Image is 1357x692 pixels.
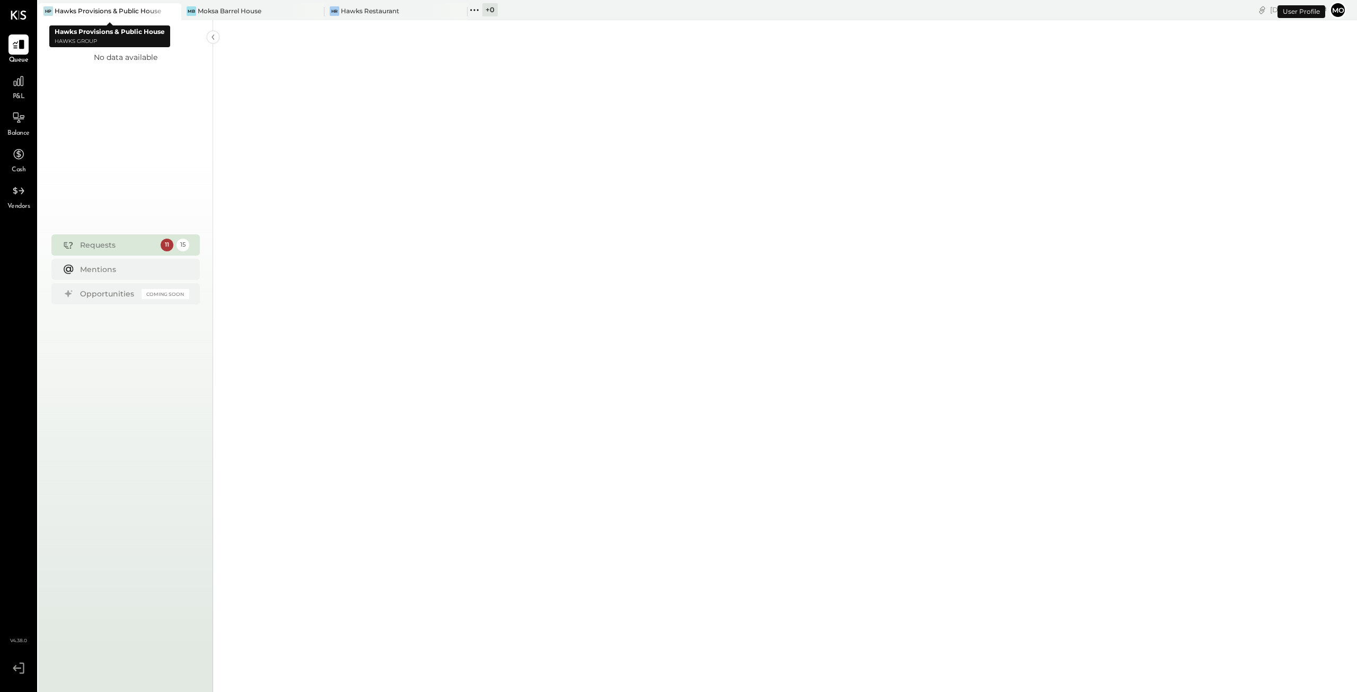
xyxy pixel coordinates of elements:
[80,288,136,299] div: Opportunities
[482,3,498,16] div: + 0
[187,6,196,16] div: MB
[80,264,184,275] div: Mentions
[12,165,25,175] span: Cash
[43,6,53,16] div: HP
[55,37,165,46] p: Hawks Group
[7,202,30,212] span: Vendors
[7,129,30,138] span: Balance
[13,92,25,102] span: P&L
[177,239,189,251] div: 15
[1,144,37,175] a: Cash
[142,289,189,299] div: Coming Soon
[94,52,157,63] div: No data available
[80,240,155,250] div: Requests
[1277,5,1325,18] div: User Profile
[1,181,37,212] a: Vendors
[55,28,165,36] b: Hawks Provisions & Public House
[9,56,29,65] span: Queue
[198,6,261,15] div: Moksa Barrel House
[1,108,37,138] a: Balance
[1,34,37,65] a: Queue
[1,71,37,102] a: P&L
[1329,2,1346,19] button: mo
[161,239,173,251] div: 11
[330,6,339,16] div: HR
[1270,5,1327,15] div: [DATE]
[1257,4,1267,15] div: copy link
[341,6,399,15] div: Hawks Restaurant
[55,6,161,15] div: Hawks Provisions & Public House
